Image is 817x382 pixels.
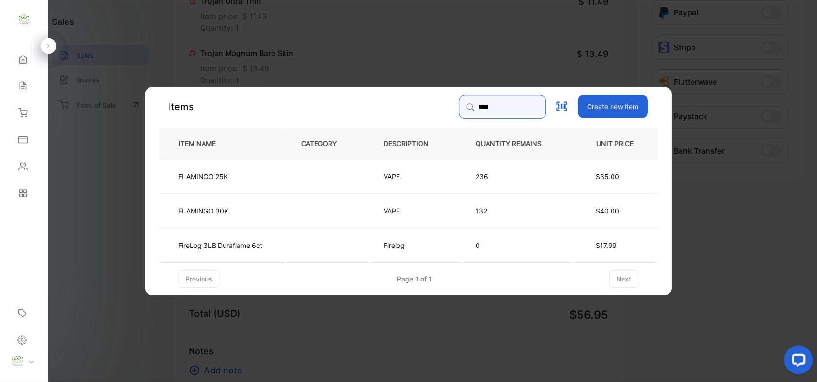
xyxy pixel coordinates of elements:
[384,171,409,181] p: VAPE
[476,206,557,216] p: 132
[610,270,639,288] button: next
[589,139,642,149] p: UNIT PRICE
[179,240,263,250] p: FireLog 3LB Duraflame 6ct
[11,354,25,368] img: profile
[179,171,228,181] p: FLAMINGO 25K
[596,241,617,249] span: $17.99
[777,342,817,382] iframe: LiveChat chat widget
[179,270,220,288] button: previous
[397,274,432,284] div: Page 1 of 1
[476,139,557,149] p: QUANTITY REMAINS
[302,139,352,149] p: CATEGORY
[596,172,620,180] span: $35.00
[476,171,557,181] p: 236
[384,139,444,149] p: DESCRIPTION
[384,206,409,216] p: VAPE
[596,207,620,215] span: $40.00
[476,240,557,250] p: 0
[175,139,231,149] p: ITEM NAME
[384,240,409,250] p: Firelog
[578,95,648,118] button: Create new item
[17,12,31,27] img: logo
[179,206,229,216] p: FLAMINGO 30K
[169,100,194,114] p: Items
